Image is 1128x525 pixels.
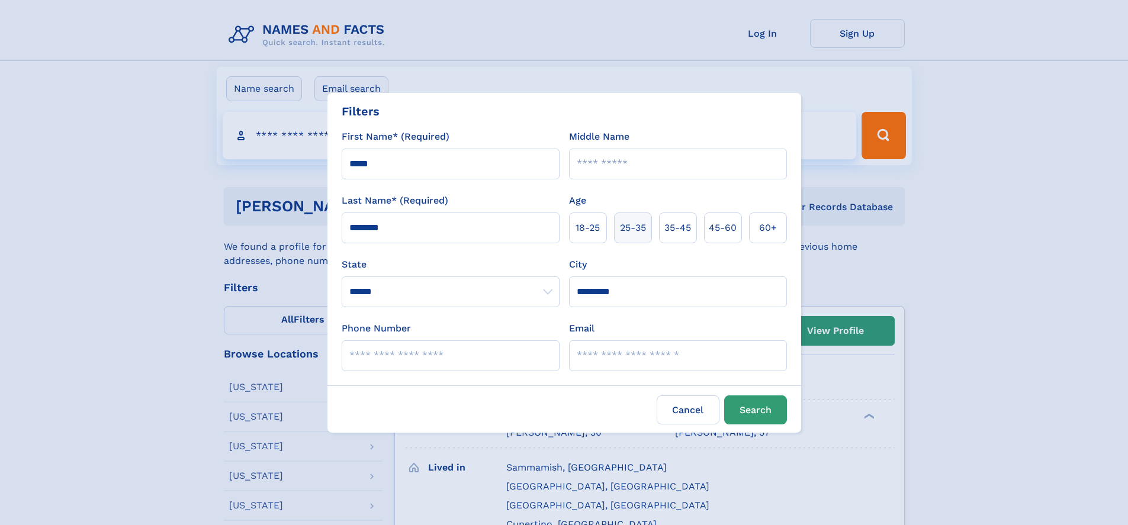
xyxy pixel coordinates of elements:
label: City [569,257,587,272]
label: Cancel [657,395,719,424]
span: 60+ [759,221,777,235]
label: Email [569,321,594,336]
label: State [342,257,560,272]
label: Middle Name [569,130,629,144]
span: 35‑45 [664,221,691,235]
button: Search [724,395,787,424]
label: Last Name* (Required) [342,194,448,208]
label: First Name* (Required) [342,130,449,144]
label: Age [569,194,586,208]
div: Filters [342,102,380,120]
label: Phone Number [342,321,411,336]
span: 45‑60 [709,221,737,235]
span: 25‑35 [620,221,646,235]
span: 18‑25 [576,221,600,235]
